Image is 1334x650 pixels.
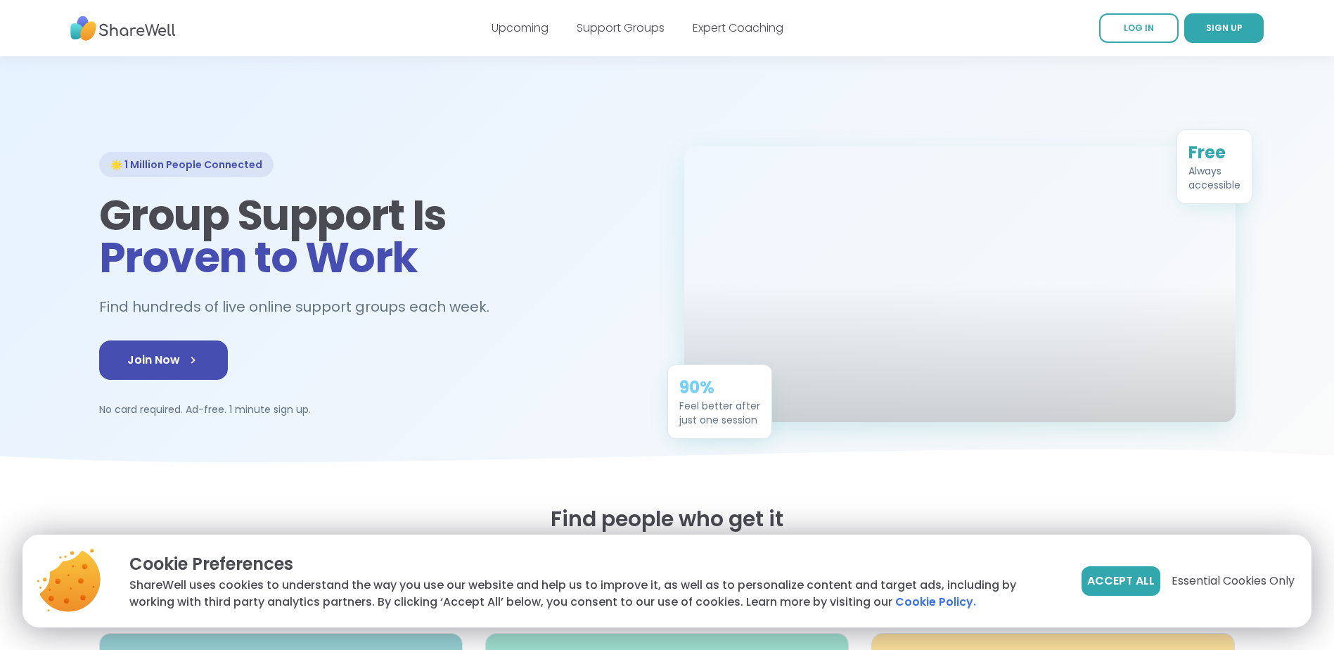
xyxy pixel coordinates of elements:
span: Join Now [127,352,200,369]
div: Always accessible [1188,164,1240,192]
span: SIGN UP [1206,22,1243,34]
h2: Find people who get it [99,506,1236,532]
a: Upcoming [492,20,549,36]
div: 🌟 1 Million People Connected [99,152,274,177]
a: LOG IN [1099,13,1179,43]
a: SIGN UP [1184,13,1264,43]
a: Support Groups [577,20,665,36]
div: 90% [679,376,760,399]
h2: Find hundreds of live online support groups each week. [99,295,504,319]
h1: Group Support Is [99,194,650,279]
button: Accept All [1082,566,1160,596]
a: Cookie Policy. [895,594,976,611]
a: Expert Coaching [693,20,783,36]
span: LOG IN [1124,22,1154,34]
span: Proven to Work [99,228,418,287]
a: Join Now [99,340,228,380]
p: Cookie Preferences [129,552,1059,577]
span: Essential Cookies Only [1172,573,1295,590]
p: ShareWell uses cookies to understand the way you use our website and help us to improve it, as we... [129,577,1059,611]
p: No card required. Ad-free. 1 minute sign up. [99,402,650,416]
span: Accept All [1087,573,1155,590]
div: Free [1188,141,1240,164]
div: Feel better after just one session [679,399,760,427]
img: ShareWell Nav Logo [70,9,176,48]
